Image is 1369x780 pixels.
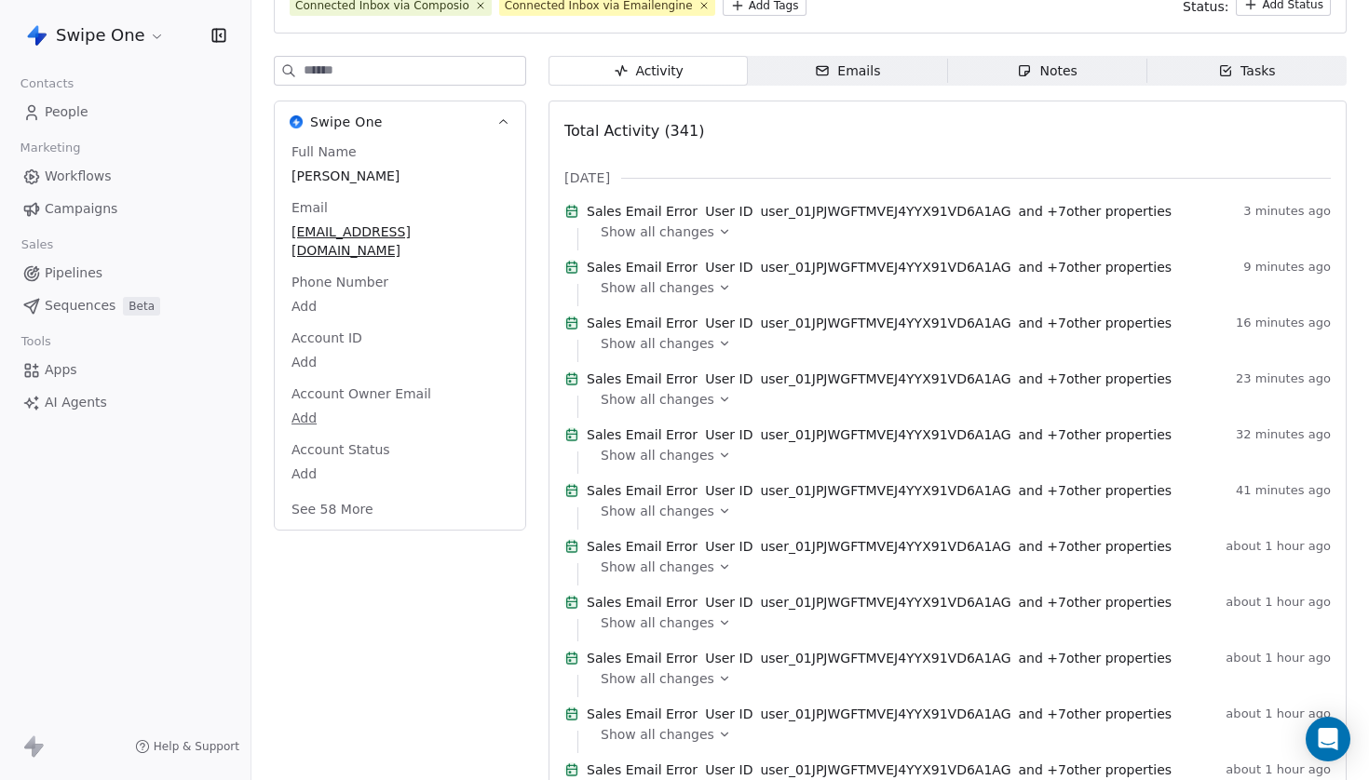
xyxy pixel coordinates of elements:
[288,440,394,459] span: Account Status
[705,649,752,667] span: User ID
[601,669,714,688] span: Show all changes
[760,537,1010,556] span: user_01JPJWGFTMVEJ4YYX91VD6A1AG
[601,613,714,632] span: Show all changes
[760,481,1010,500] span: user_01JPJWGFTMVEJ4YYX91VD6A1AG
[705,202,752,221] span: User ID
[15,194,236,224] a: Campaigns
[601,502,1318,520] a: Show all changes
[288,198,332,217] span: Email
[705,537,752,556] span: User ID
[1226,651,1331,666] span: about 1 hour ago
[22,20,169,51] button: Swipe One
[45,199,117,219] span: Campaigns
[601,390,1318,409] a: Show all changes
[56,23,145,47] span: Swipe One
[12,134,88,162] span: Marketing
[275,142,525,530] div: Swipe OneSwipe One
[15,97,236,128] a: People
[705,760,752,779] span: User ID
[1236,371,1331,386] span: 23 minutes ago
[1226,539,1331,554] span: about 1 hour ago
[15,258,236,289] a: Pipelines
[1218,61,1276,81] div: Tasks
[1019,760,1172,779] span: and + 7 other properties
[12,70,82,98] span: Contacts
[587,425,698,444] span: Sales Email Error
[587,537,698,556] span: Sales Email Error
[601,446,714,464] span: Show all changes
[288,273,392,291] span: Phone Number
[291,297,508,316] span: Add
[154,739,239,754] span: Help & Support
[705,481,752,500] span: User ID
[13,328,59,356] span: Tools
[587,705,698,723] span: Sales Email Error
[135,739,239,754] a: Help & Support
[275,101,525,142] button: Swipe OneSwipe One
[705,705,752,723] span: User ID
[1019,593,1172,612] span: and + 7 other properties
[601,725,1318,744] a: Show all changes
[601,334,1318,353] a: Show all changes
[123,297,160,316] span: Beta
[815,61,880,81] div: Emails
[1226,706,1331,721] span: about 1 hour ago
[288,329,366,347] span: Account ID
[291,464,508,483] span: Add
[288,142,360,161] span: Full Name
[45,393,107,412] span: AI Agents
[601,334,714,353] span: Show all changes
[291,167,508,185] span: [PERSON_NAME]
[601,558,714,576] span: Show all changes
[587,481,698,500] span: Sales Email Error
[564,168,610,187] span: [DATE]
[587,314,698,332] span: Sales Email Error
[760,649,1010,667] span: user_01JPJWGFTMVEJ4YYX91VD6A1AG
[601,725,714,744] span: Show all changes
[760,370,1010,388] span: user_01JPJWGFTMVEJ4YYX91VD6A1AG
[601,502,714,520] span: Show all changes
[587,258,698,276] span: Sales Email Error
[1243,204,1331,219] span: 3 minutes ago
[1243,260,1331,275] span: 9 minutes ago
[1226,762,1331,777] span: about 1 hour ago
[45,360,77,380] span: Apps
[26,24,48,47] img: Swipe%20One%20Logo%201-1.svg
[310,113,383,131] span: Swipe One
[280,492,385,526] button: See 58 More
[1019,202,1172,221] span: and + 7 other properties
[45,263,102,283] span: Pipelines
[291,222,508,260] span: [EMAIL_ADDRESS][DOMAIN_NAME]
[1019,370,1172,388] span: and + 7 other properties
[587,760,698,779] span: Sales Email Error
[1019,425,1172,444] span: and + 7 other properties
[601,446,1318,464] a: Show all changes
[705,370,752,388] span: User ID
[760,705,1010,723] span: user_01JPJWGFTMVEJ4YYX91VD6A1AG
[564,122,704,140] span: Total Activity (341)
[760,258,1010,276] span: user_01JPJWGFTMVEJ4YYX91VD6A1AG
[760,425,1010,444] span: user_01JPJWGFTMVEJ4YYX91VD6A1AG
[15,387,236,418] a: AI Agents
[705,425,752,444] span: User ID
[1236,483,1331,498] span: 41 minutes ago
[601,558,1318,576] a: Show all changes
[45,167,112,186] span: Workflows
[1019,649,1172,667] span: and + 7 other properties
[291,409,508,427] span: Add
[1236,316,1331,330] span: 16 minutes ago
[587,593,698,612] span: Sales Email Error
[45,296,115,316] span: Sequences
[601,390,714,409] span: Show all changes
[291,353,508,371] span: Add
[705,593,752,612] span: User ID
[1019,537,1172,556] span: and + 7 other properties
[601,613,1318,632] a: Show all changes
[1019,705,1172,723] span: and + 7 other properties
[15,161,236,192] a: Workflows
[1019,481,1172,500] span: and + 7 other properties
[760,593,1010,612] span: user_01JPJWGFTMVEJ4YYX91VD6A1AG
[13,231,61,259] span: Sales
[601,222,714,241] span: Show all changes
[587,649,698,667] span: Sales Email Error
